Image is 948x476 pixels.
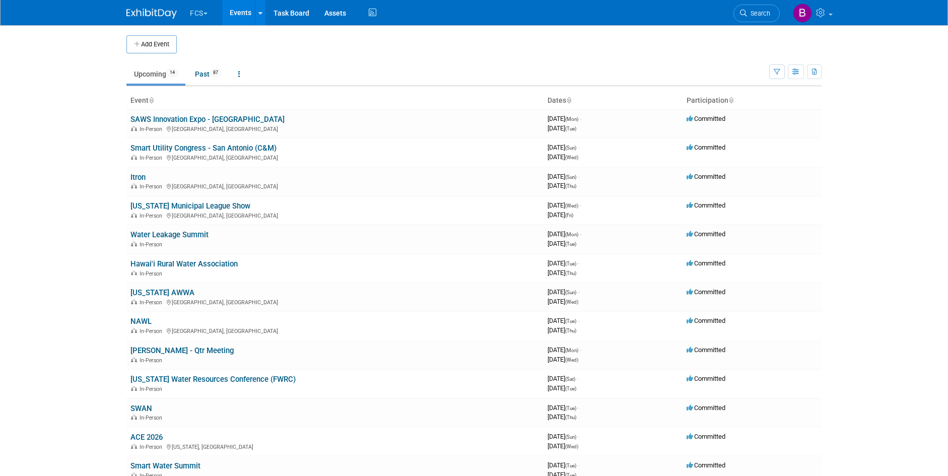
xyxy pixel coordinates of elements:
a: [US_STATE] Municipal League Show [130,201,250,211]
span: [DATE] [548,384,576,392]
span: [DATE] [548,124,576,132]
img: In-Person Event [131,444,137,449]
span: - [580,230,581,238]
span: (Sun) [565,290,576,295]
span: (Mon) [565,348,578,353]
span: (Tue) [565,318,576,324]
span: [DATE] [548,144,579,151]
span: In-Person [140,415,165,421]
img: In-Person Event [131,241,137,246]
span: In-Person [140,444,165,450]
img: In-Person Event [131,386,137,391]
span: [DATE] [548,346,581,354]
span: In-Person [140,126,165,132]
span: [DATE] [548,182,576,189]
img: In-Person Event [131,357,137,362]
div: [GEOGRAPHIC_DATA], [GEOGRAPHIC_DATA] [130,298,539,306]
span: Committed [687,259,725,267]
span: (Sat) [565,376,575,382]
div: [GEOGRAPHIC_DATA], [GEOGRAPHIC_DATA] [130,124,539,132]
span: - [578,404,579,412]
span: - [578,317,579,324]
span: [DATE] [548,404,579,412]
button: Add Event [126,35,177,53]
span: (Tue) [565,463,576,468]
a: Search [733,5,780,22]
a: Hawai'i Rural Water Association [130,259,238,268]
a: [US_STATE] Water Resources Conference (FWRC) [130,375,296,384]
span: [DATE] [548,115,581,122]
a: [US_STATE] AWWA [130,288,194,297]
span: Committed [687,144,725,151]
span: (Wed) [565,155,578,160]
span: - [578,144,579,151]
span: [DATE] [548,240,576,247]
span: Committed [687,201,725,209]
img: In-Person Event [131,415,137,420]
a: Past87 [187,64,229,84]
span: In-Person [140,183,165,190]
span: 14 [167,69,178,77]
img: In-Person Event [131,155,137,160]
span: - [578,461,579,469]
span: [DATE] [548,298,578,305]
img: In-Person Event [131,328,137,333]
span: (Tue) [565,386,576,391]
span: Committed [687,461,725,469]
span: - [578,173,579,180]
a: Sort by Event Name [149,96,154,104]
span: (Tue) [565,261,576,266]
span: (Mon) [565,116,578,122]
span: (Fri) [565,213,573,218]
span: (Tue) [565,241,576,247]
span: In-Person [140,386,165,392]
span: (Thu) [565,415,576,420]
span: [DATE] [548,259,579,267]
span: (Thu) [565,183,576,189]
span: Committed [687,173,725,180]
span: In-Person [140,270,165,277]
span: Committed [687,317,725,324]
a: Smart Utility Congress - San Antonio (C&M) [130,144,277,153]
span: [DATE] [548,153,578,161]
a: [PERSON_NAME] - Qtr Meeting [130,346,234,355]
span: Committed [687,404,725,412]
span: In-Person [140,328,165,334]
th: Dates [544,92,683,109]
span: [DATE] [548,326,576,334]
a: Sort by Participation Type [728,96,733,104]
span: (Thu) [565,328,576,333]
span: - [580,201,581,209]
span: Committed [687,433,725,440]
span: - [578,433,579,440]
span: (Sun) [565,434,576,440]
img: In-Person Event [131,299,137,304]
th: Event [126,92,544,109]
span: - [580,115,581,122]
img: Barb DeWyer [793,4,812,23]
span: [DATE] [548,288,579,296]
span: Committed [687,346,725,354]
a: ACE 2026 [130,433,163,442]
span: Committed [687,288,725,296]
span: [DATE] [548,461,579,469]
span: - [578,259,579,267]
span: [DATE] [548,442,578,450]
span: Committed [687,115,725,122]
span: [DATE] [548,413,576,421]
img: In-Person Event [131,126,137,131]
img: In-Person Event [131,270,137,276]
span: Search [747,10,770,17]
a: SWAN [130,404,152,413]
div: [GEOGRAPHIC_DATA], [GEOGRAPHIC_DATA] [130,326,539,334]
th: Participation [683,92,822,109]
a: Upcoming14 [126,64,185,84]
a: Itron [130,173,146,182]
span: In-Person [140,155,165,161]
span: In-Person [140,357,165,364]
a: Smart Water Summit [130,461,200,470]
div: [GEOGRAPHIC_DATA], [GEOGRAPHIC_DATA] [130,211,539,219]
span: (Tue) [565,126,576,131]
span: (Sun) [565,174,576,180]
span: (Thu) [565,270,576,276]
